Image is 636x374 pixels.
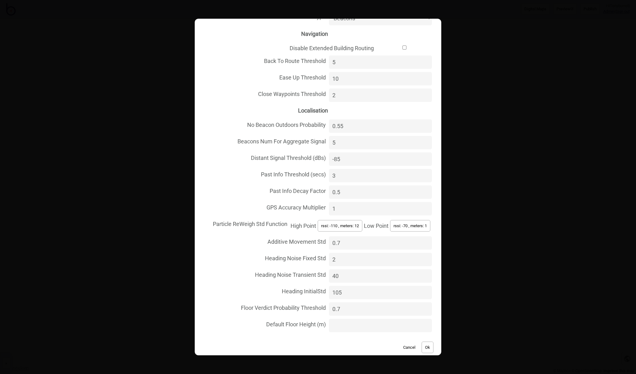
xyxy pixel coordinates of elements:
span: Heading Noise Fixed Std [201,251,326,264]
button: Cancel [400,342,418,353]
span: Additive Movement Std [201,235,326,247]
input: Heading Noise Transient Std [329,269,432,283]
input: Back To Route Threshold [329,55,432,69]
input: Heading InitialStd [329,286,432,299]
input: Past Info Decay Factor [329,185,432,199]
input: Disable Extended Building Routing [377,46,432,50]
input: Ease Up Threshold [329,72,432,85]
input: Heading Noise Fixed Std [329,253,432,266]
input: Additive Movement Std [329,236,432,250]
input: Beacons Num For Aggregate Signal [329,136,432,149]
span: Disable Extended Building Routing [201,41,374,54]
span: Floor Verdict Probability Threshold [201,301,326,314]
span: Ease Up Threshold [201,70,326,83]
input: Floor Verdict Probability Threshold [329,302,432,316]
span: Close Waypoints Threshold [201,87,326,100]
div: High Point Low Point [291,218,432,233]
span: Back To Route Threshold [201,54,326,67]
span: Particle ReWeigh Std Function [201,217,287,230]
input: Distant Signal Threshold (dBs) [329,152,432,166]
span: Localisation [201,103,328,116]
span: Default Floor Height (m) [201,317,326,330]
input: Past Info Threshold (secs) [329,169,432,182]
input: No Beacon Outdoors Probability [329,119,432,133]
span: Past Info Threshold (secs) [201,167,326,180]
span: Heading Noise Transient Std [201,268,326,280]
span: No Beacon Outdoors Probability [201,118,326,131]
span: Distant Signal Threshold (dBs) [201,151,326,164]
span: Navigation [201,27,328,40]
button: rssi: -110 , meters: 12 [318,220,362,232]
button: rssi: -70 , meters: 1 [390,220,430,232]
span: Past Info Decay Factor [201,184,326,197]
span: Beacons Num For Aggregate Signal [201,134,326,147]
button: Ok [422,342,433,353]
input: Default Floor Height (m) [329,319,432,332]
input: GPS Accuracy Multiplier [329,202,432,215]
span: GPS Accuracy Multiplier [201,200,326,213]
span: Heading InitialStd [201,284,326,297]
input: Close Waypoints Threshold [329,89,432,102]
